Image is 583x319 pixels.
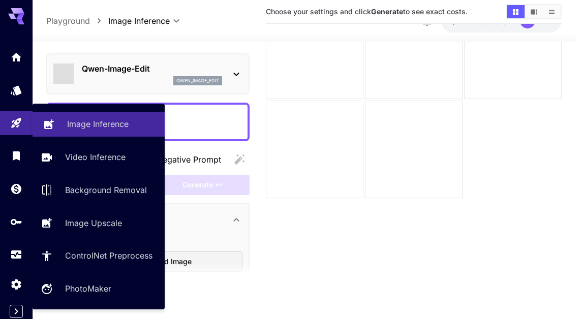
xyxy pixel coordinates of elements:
[65,249,152,262] p: ControlNet Preprocess
[10,113,22,126] div: Playground
[33,178,165,203] a: Background Removal
[476,17,512,25] span: credits left
[10,215,22,228] div: API Keys
[10,149,22,162] div: Library
[33,210,165,235] a: Image Upscale
[10,84,22,97] div: Models
[507,5,525,18] button: Show images in grid view
[33,112,165,137] a: Image Inference
[10,248,22,261] div: Usage
[65,282,111,295] p: PhotoMaker
[33,145,165,170] a: Video Inference
[33,243,165,268] a: ControlNet Preprocess
[266,7,468,16] span: Choose your settings and click to see exact costs.
[10,278,22,291] div: Settings
[176,77,219,84] p: qwen_image_edit
[371,7,403,16] b: Generate
[156,175,250,196] div: Please upload a reference image
[108,15,170,27] span: Image Inference
[157,153,221,166] span: Negative Prompt
[67,118,129,130] p: Image Inference
[525,5,543,18] button: Show images in video view
[451,17,476,25] span: $27.97
[82,62,222,75] p: Qwen-Image-Edit
[10,182,22,195] div: Wallet
[65,184,147,196] p: Background Removal
[10,51,22,63] div: Home
[33,276,165,301] a: PhotoMaker
[10,305,23,318] button: Expand sidebar
[46,15,90,27] p: Playground
[506,4,562,19] div: Show images in grid viewShow images in video viewShow images in list view
[46,15,108,27] nav: breadcrumb
[65,217,122,229] p: Image Upscale
[65,151,126,163] p: Video Inference
[543,5,561,18] button: Show images in list view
